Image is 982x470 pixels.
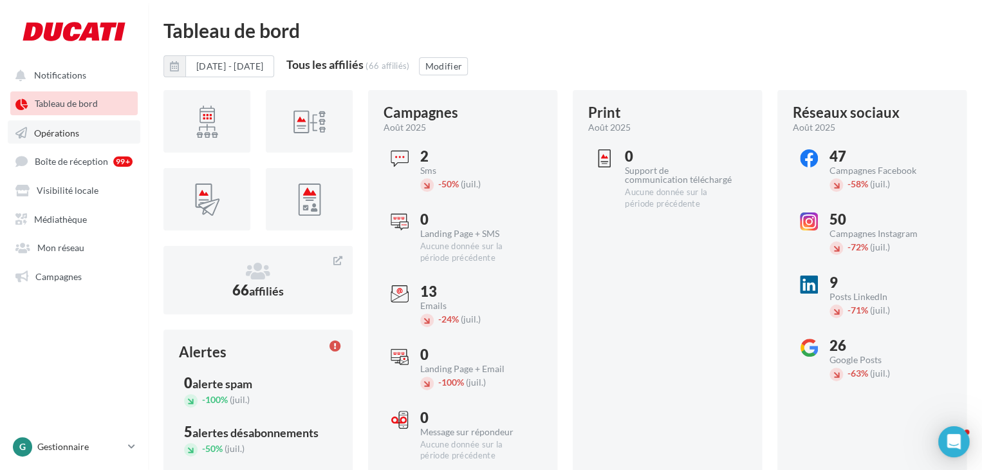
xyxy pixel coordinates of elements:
span: août 2025 [384,121,426,134]
button: [DATE] - [DATE] [163,55,274,77]
span: 24% [438,314,459,324]
div: Open Intercom Messenger [938,426,969,457]
span: (juil.) [230,394,250,405]
span: (juil.) [870,305,890,315]
span: Opérations [34,127,79,138]
span: (juil.) [466,377,486,388]
div: Emails [420,301,528,310]
span: (juil.) [225,443,245,454]
span: - [848,241,851,252]
span: 71% [848,305,868,315]
a: Boîte de réception 99+ [8,149,140,173]
div: 0 [420,212,528,227]
span: Notifications [34,70,86,80]
div: (66 affiliés) [366,61,409,71]
span: - [848,368,851,379]
div: Landing Page + Email [420,364,528,373]
div: 47 [829,149,937,164]
div: Réseaux sociaux [793,106,900,120]
div: 99+ [113,156,133,167]
span: 66 [232,281,284,299]
div: Message sur répondeur [420,428,528,437]
a: G Gestionnaire [10,435,138,459]
div: Support de communication téléchargé [625,166,732,184]
div: 26 [829,339,937,353]
div: 2 [420,149,528,164]
div: Campagnes [384,106,458,120]
div: Tableau de bord [163,21,967,40]
span: (juil.) [870,368,890,379]
span: 100% [202,394,228,405]
span: août 2025 [793,121,835,134]
span: Boîte de réception [35,156,108,167]
span: - [438,377,441,388]
div: 5 [184,425,332,439]
span: 72% [848,241,868,252]
div: Sms [420,166,528,175]
a: Mon réseau [8,235,140,258]
p: Gestionnaire [37,440,123,453]
span: - [202,443,205,454]
span: 100% [438,377,464,388]
div: Aucune donnée sur la période précédente [625,187,732,210]
span: affiliés [249,284,284,298]
span: août 2025 [588,121,631,134]
div: 0 [420,348,528,362]
div: Campagnes Facebook [829,166,937,175]
div: 0 [184,376,332,390]
span: 63% [848,368,868,379]
span: (juil.) [461,314,481,324]
button: [DATE] - [DATE] [185,55,274,77]
span: (juil.) [461,178,481,189]
span: 50% [202,443,223,454]
span: G [19,440,26,453]
span: Médiathèque [34,213,87,224]
button: Notifications [8,63,135,86]
div: Print [588,106,621,120]
div: Google Posts [829,355,937,364]
span: - [438,178,441,189]
div: 0 [625,149,732,164]
span: (juil.) [870,241,890,252]
div: alertes désabonnements [192,427,319,438]
span: - [438,314,441,324]
span: Tableau de bord [35,99,98,109]
div: Aucune donnée sur la période précédente [420,439,528,462]
a: Tableau de bord [8,91,140,115]
div: Alertes [179,345,227,359]
div: 9 [829,276,937,290]
div: Posts LinkedIn [829,292,937,301]
a: Campagnes [8,264,140,287]
div: Aucune donnée sur la période précédente [420,241,528,264]
a: Opérations [8,120,140,144]
span: Campagnes [35,270,82,281]
div: Tous les affiliés [286,59,364,70]
span: - [202,394,205,405]
span: 58% [848,178,868,189]
div: 13 [420,285,528,299]
span: - [848,305,851,315]
span: - [848,178,851,189]
a: Visibilité locale [8,178,140,201]
div: 50 [829,212,937,227]
span: Visibilité locale [37,185,98,196]
div: alerte spam [192,378,252,390]
span: (juil.) [870,178,890,189]
span: Mon réseau [37,242,84,253]
div: 0 [420,411,528,425]
a: Médiathèque [8,207,140,230]
button: Modifier [419,57,468,75]
span: 50% [438,178,459,189]
div: Landing Page + SMS [420,229,528,238]
div: Campagnes Instagram [829,229,937,238]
